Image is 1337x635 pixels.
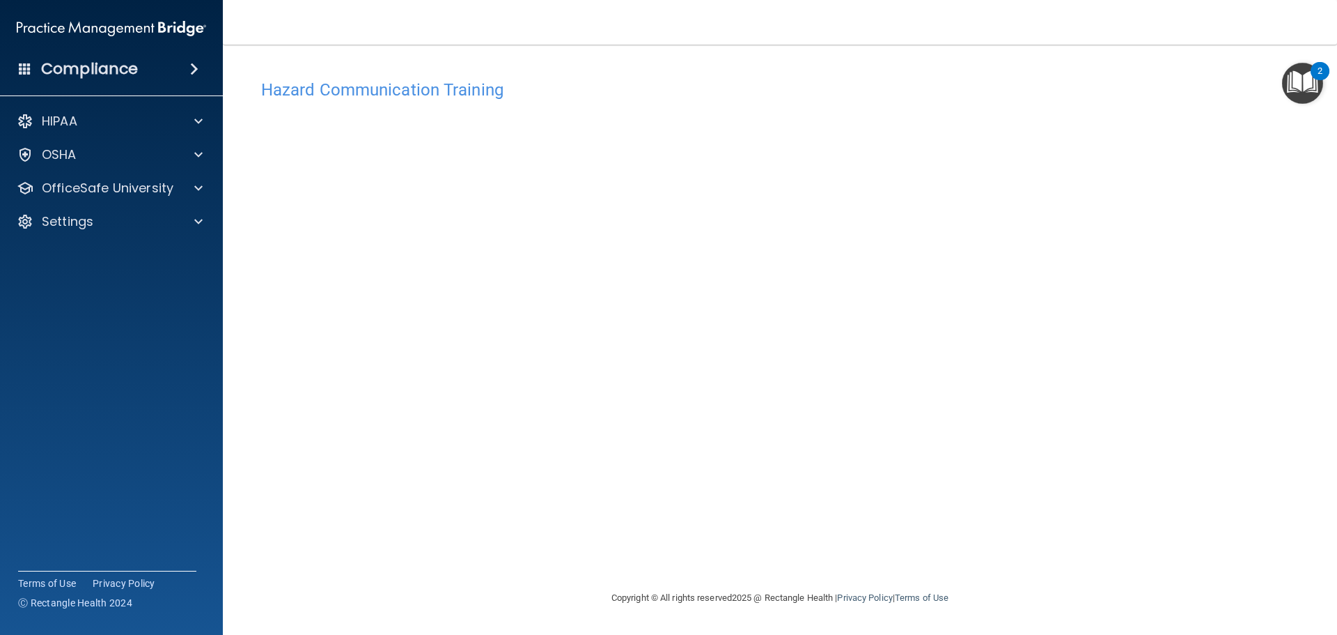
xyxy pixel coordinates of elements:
a: Terms of Use [18,576,76,590]
a: OfficeSafe University [17,180,203,197]
p: Settings [42,213,93,230]
h4: Compliance [41,59,138,79]
a: Privacy Policy [837,592,892,603]
a: Privacy Policy [93,576,155,590]
a: HIPAA [17,113,203,130]
div: 2 [1318,71,1322,89]
iframe: HCT [261,107,971,567]
p: OSHA [42,146,77,163]
p: HIPAA [42,113,77,130]
img: PMB logo [17,15,206,43]
div: Copyright © All rights reserved 2025 @ Rectangle Health | | [526,576,1034,620]
span: Ⓒ Rectangle Health 2024 [18,596,132,610]
a: Terms of Use [895,592,948,603]
p: OfficeSafe University [42,180,173,197]
button: Open Resource Center, 2 new notifications [1282,63,1323,104]
a: OSHA [17,146,203,163]
a: Settings [17,213,203,230]
h4: Hazard Communication Training [261,81,1299,99]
